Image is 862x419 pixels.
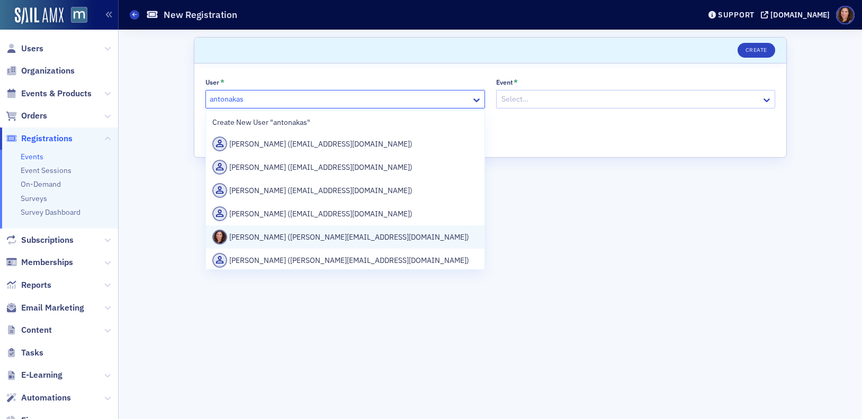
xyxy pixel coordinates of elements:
[6,110,47,122] a: Orders
[220,78,225,86] abbr: This field is required
[15,7,64,24] img: SailAMX
[6,324,52,336] a: Content
[21,166,71,175] a: Event Sessions
[6,369,62,381] a: E-Learning
[21,152,43,161] a: Events
[21,179,61,189] a: On-Demand
[21,43,43,54] span: Users
[205,78,219,86] div: User
[21,133,73,144] span: Registrations
[21,65,75,77] span: Organizations
[212,230,478,244] div: [PERSON_NAME] ([PERSON_NAME][EMAIL_ADDRESS][DOMAIN_NAME])
[6,392,71,404] a: Automations
[738,43,775,58] button: Create
[21,347,43,359] span: Tasks
[21,234,74,246] span: Subscriptions
[6,65,75,77] a: Organizations
[6,347,43,359] a: Tasks
[212,253,478,268] div: [PERSON_NAME] ([PERSON_NAME][EMAIL_ADDRESS][DOMAIN_NAME])
[212,117,478,128] div: Create New User "antonakas"
[164,8,237,21] h1: New Registration
[6,302,84,314] a: Email Marketing
[21,302,84,314] span: Email Marketing
[836,6,855,24] span: Profile
[212,160,478,175] div: [PERSON_NAME] ([EMAIL_ADDRESS][DOMAIN_NAME])
[21,88,92,99] span: Events & Products
[761,11,833,19] button: [DOMAIN_NAME]
[71,7,87,23] img: SailAMX
[770,10,830,20] div: [DOMAIN_NAME]
[21,257,73,268] span: Memberships
[212,183,478,198] div: [PERSON_NAME] ([EMAIL_ADDRESS][DOMAIN_NAME])
[514,78,518,86] abbr: This field is required
[496,78,513,86] div: Event
[718,10,755,20] div: Support
[6,279,51,291] a: Reports
[21,369,62,381] span: E-Learning
[64,7,87,25] a: View Homepage
[21,279,51,291] span: Reports
[6,43,43,54] a: Users
[6,88,92,99] a: Events & Products
[21,207,80,217] a: Survey Dashboard
[21,324,52,336] span: Content
[212,136,478,151] div: [PERSON_NAME] ([EMAIL_ADDRESS][DOMAIN_NAME])
[6,133,73,144] a: Registrations
[21,392,71,404] span: Automations
[21,194,47,203] a: Surveys
[212,206,478,221] div: [PERSON_NAME] ([EMAIL_ADDRESS][DOMAIN_NAME])
[6,234,74,246] a: Subscriptions
[6,257,73,268] a: Memberships
[21,110,47,122] span: Orders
